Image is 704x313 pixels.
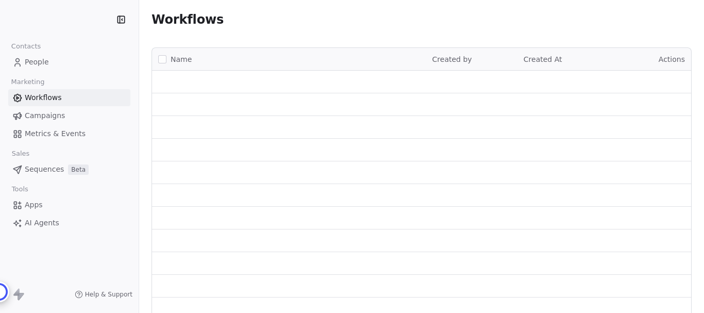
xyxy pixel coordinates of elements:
span: Created by [432,55,472,63]
span: AI Agents [25,218,59,228]
span: Workflows [25,92,62,103]
a: Apps [8,196,130,213]
span: Sequences [25,164,64,175]
span: Metrics & Events [25,128,86,139]
a: Campaigns [8,107,130,124]
span: Workflows [152,12,224,27]
a: SequencesBeta [8,161,130,178]
span: Campaigns [25,110,65,121]
span: Beta [68,164,89,175]
a: People [8,54,130,71]
span: Marketing [7,74,49,90]
span: Name [171,54,192,65]
span: Tools [7,182,32,197]
span: Apps [25,200,43,210]
span: Created At [524,55,562,63]
a: Metrics & Events [8,125,130,142]
span: People [25,57,49,68]
span: Contacts [7,39,45,54]
span: Sales [7,146,34,161]
span: Actions [659,55,685,63]
a: AI Agents [8,215,130,232]
a: Help & Support [75,290,132,299]
span: Help & Support [85,290,132,299]
a: Workflows [8,89,130,106]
